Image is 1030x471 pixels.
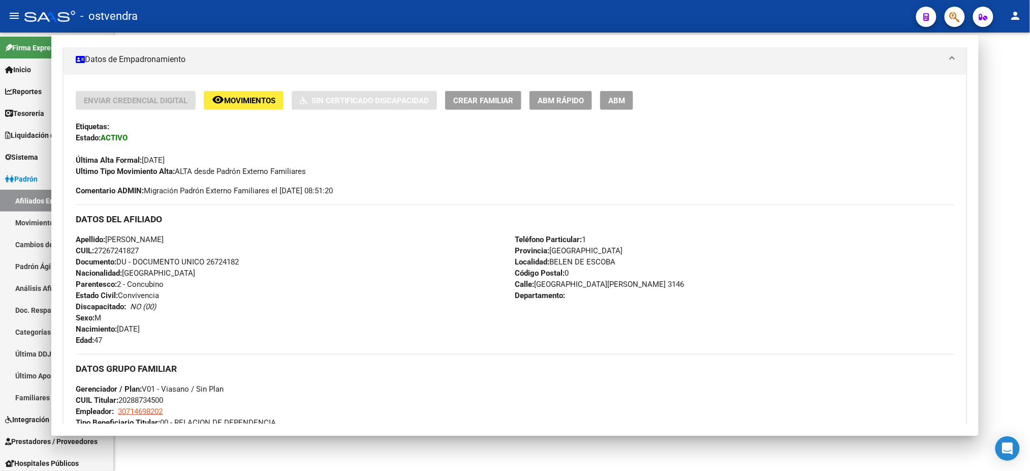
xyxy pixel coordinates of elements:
span: Hospitales Públicos [5,458,79,469]
strong: Teléfono Particular: [515,235,582,244]
span: [GEOGRAPHIC_DATA] [515,246,622,255]
span: ALTA desde Padrón Externo Familiares [76,167,306,176]
span: Reportes [5,86,42,97]
mat-panel-title: Datos de Empadronamiento [76,53,942,66]
strong: Código Postal: [515,269,565,278]
strong: Nacimiento: [76,325,117,334]
i: NO (00) [130,302,156,311]
strong: Ultimo Tipo Movimiento Alta: [76,167,175,176]
button: ABM [600,91,633,110]
strong: Provincia: [515,246,549,255]
strong: CUIL Titular: [76,396,118,405]
strong: Documento: [76,257,116,267]
mat-icon: menu [8,10,20,22]
strong: Calle: [515,280,534,289]
span: ABM Rápido [538,96,584,105]
strong: Departamento: [515,291,565,300]
span: 0 [515,269,569,278]
mat-expansion-panel-header: Datos de Empadronamiento [64,44,966,75]
span: 1 [515,235,586,244]
strong: Sexo: [76,313,95,322]
span: 20288734500 [76,396,163,405]
div: Open Intercom Messenger [995,436,1020,461]
button: Movimientos [204,91,284,110]
span: Liquidación de Convenios [5,130,94,141]
span: 00 - RELACION DE DEPENDENCIA [76,418,276,427]
strong: Gerenciador / Plan: [76,385,142,394]
strong: Tipo Beneficiario Titular: [76,418,160,427]
span: [PERSON_NAME] [76,235,164,244]
span: Crear Familiar [453,96,513,105]
strong: Discapacitado: [76,302,126,311]
mat-icon: person [1010,10,1022,22]
span: [DATE] [76,325,140,334]
span: - ostvendra [80,5,138,27]
strong: Empleador: [76,407,114,416]
span: ABM [608,96,625,105]
span: 47 [76,336,102,345]
strong: Comentario ADMIN: [76,186,144,195]
span: Padrón [5,173,38,185]
button: Sin Certificado Discapacidad [292,91,437,110]
span: Tesorería [5,108,44,119]
span: Convivencia [76,291,159,300]
strong: Parentesco: [76,280,117,289]
span: Sin Certificado Discapacidad [311,96,429,105]
span: BELEN DE ESCOBA [515,257,615,267]
strong: CUIL: [76,246,94,255]
span: 30714698202 [118,407,163,416]
span: Inicio [5,64,31,75]
span: V01 - Viasano / Sin Plan [76,385,224,394]
button: Crear Familiar [445,91,521,110]
strong: Etiquetas: [76,122,109,131]
button: ABM Rápido [529,91,592,110]
span: [GEOGRAPHIC_DATA][PERSON_NAME] 3146 [515,280,684,289]
strong: Apellido: [76,235,105,244]
mat-icon: remove_red_eye [212,94,224,106]
strong: Estado: [76,133,101,142]
span: DU - DOCUMENTO UNICO 26724182 [76,257,239,267]
span: 27267241827 [76,246,139,255]
h3: DATOS GRUPO FAMILIAR [76,363,954,374]
span: Sistema [5,152,38,163]
span: 2 - Concubino [76,280,164,289]
span: [DATE] [76,156,165,165]
span: Movimientos [224,96,275,105]
strong: Nacionalidad: [76,269,122,278]
strong: Última Alta Formal: [76,156,142,165]
strong: Estado Civil: [76,291,118,300]
span: Migración Padrón Externo Familiares el [DATE] 08:51:20 [76,185,333,196]
h3: DATOS DEL AFILIADO [76,214,954,225]
strong: Localidad: [515,257,549,267]
strong: Edad: [76,336,94,345]
span: M [76,313,101,322]
button: Enviar Credencial Digital [76,91,196,110]
strong: ACTIVO [101,133,128,142]
span: Firma Express [5,42,58,53]
span: Enviar Credencial Digital [84,96,188,105]
span: Integración (discapacidad) [5,414,99,425]
span: Prestadores / Proveedores [5,436,98,447]
span: [GEOGRAPHIC_DATA] [76,269,195,278]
